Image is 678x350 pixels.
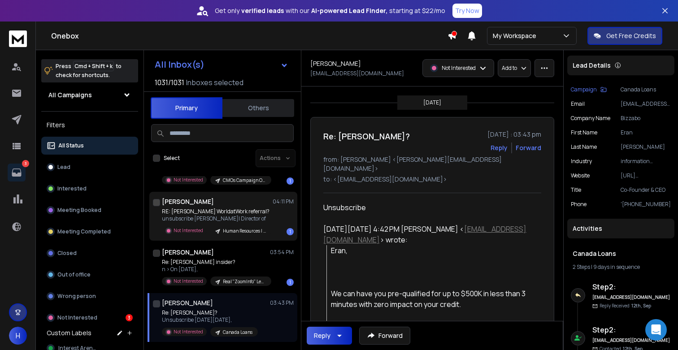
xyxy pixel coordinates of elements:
p: Re: [PERSON_NAME]? [162,309,258,316]
p: [DATE] [423,99,441,106]
p: unsubscribe [PERSON_NAME]| Director of [162,215,269,222]
p: RE: [PERSON_NAME] WorldatWork referral? [162,208,269,215]
button: Campaign [571,86,607,93]
h1: Re: [PERSON_NAME]? [323,130,410,143]
button: Reply [307,327,352,345]
p: First Name [571,129,597,136]
p: industry [571,158,592,165]
button: Forward [359,327,410,345]
button: Interested [41,180,138,198]
h6: Step 2 : [592,281,671,292]
label: Select [164,155,180,162]
span: 12th, Sep [631,302,651,309]
p: Lead [57,164,70,171]
h1: [PERSON_NAME] [162,298,213,307]
p: Re: [PERSON_NAME] insider? [162,259,269,266]
p: Not Interested [174,177,203,183]
p: Try Now [455,6,479,15]
p: [EMAIL_ADDRESS][DOMAIN_NAME] [310,70,404,77]
p: 3 [22,160,29,167]
p: My Workspace [493,31,540,40]
p: All Status [58,142,84,149]
button: Wrong person [41,287,138,305]
p: Last Name [571,143,597,151]
div: 1 [287,177,294,185]
button: Meeting Completed [41,223,138,241]
p: Interested [57,185,87,192]
p: [PERSON_NAME] [621,143,671,151]
p: Reply Received [600,302,651,309]
p: title [571,186,581,194]
button: All Inbox(s) [148,56,296,73]
p: Company Name [571,115,610,122]
div: 1 [287,228,294,235]
h6: Step 2 : [592,324,671,335]
p: website [571,172,590,179]
p: CMOs Campaign Optivate [223,177,266,184]
div: 3 [126,314,133,321]
h3: Inboxes selected [186,77,243,88]
p: Get Free Credits [606,31,656,40]
p: n > On [DATE], [162,266,269,273]
p: 03:43 PM [270,299,294,307]
h3: Filters [41,119,138,131]
p: Canada Loans [223,329,252,336]
p: Not Interested [57,314,97,321]
strong: verified leads [241,6,284,15]
button: Get Free Credits [587,27,662,45]
button: Meeting Booked [41,201,138,219]
div: 1 [287,279,294,286]
button: Lead [41,158,138,176]
p: Lead Details [573,61,611,70]
p: Real "ZoomInfo" Lead List [223,278,266,285]
p: Bizzabo [621,115,671,122]
p: to: <[EMAIL_ADDRESS][DOMAIN_NAME]> [323,175,541,184]
h1: [PERSON_NAME] [310,59,361,68]
p: [DATE] : 03:43 pm [487,130,541,139]
h6: [EMAIL_ADDRESS][DOMAIN_NAME] [592,294,671,301]
h1: All Campaigns [48,91,92,99]
p: information technology & services [621,158,671,165]
button: Others [222,98,294,118]
p: Wrong person [57,293,96,300]
p: Unsubscribe [DATE][DATE], [162,316,258,324]
button: Try Now [452,4,482,18]
span: 1031 / 1031 [155,77,184,88]
p: [URL][DOMAIN_NAME] [621,172,671,179]
h1: Canada Loans [573,249,669,258]
p: Meeting Booked [57,207,101,214]
button: H [9,327,27,345]
p: Get only with our starting at $22/mo [215,6,445,15]
p: Meeting Completed [57,228,111,235]
p: from: [PERSON_NAME] <[PERSON_NAME][EMAIL_ADDRESS][DOMAIN_NAME]> [323,155,541,173]
div: Unsubscribe [323,202,534,213]
strong: AI-powered Lead Finder, [311,6,387,15]
div: [DATE][DATE] 4:42 PM [PERSON_NAME] < > wrote: [323,224,534,245]
button: All Status [41,137,138,155]
p: Co-Founder & CEO [621,186,671,194]
span: 9 days in sequence [593,263,640,271]
span: Cmd + Shift + k [73,61,114,71]
p: Press to check for shortcuts. [56,62,122,80]
p: Canada Loans [621,86,671,93]
div: Activities [567,219,674,238]
h1: All Inbox(s) [155,60,204,69]
h6: [EMAIL_ADDRESS][DOMAIN_NAME] [592,337,671,344]
button: Out of office [41,266,138,284]
a: 3 [8,164,26,181]
div: Forward [516,143,541,152]
p: Campaign [571,86,597,93]
button: Primary [151,97,222,119]
p: Out of office [57,271,91,278]
img: logo [9,30,27,47]
span: 2 Steps [573,263,590,271]
p: Not Interested [174,328,203,335]
h1: [PERSON_NAME] [162,197,214,206]
button: Reply [491,143,508,152]
p: Add to [502,65,517,72]
p: Not Interested [442,65,476,72]
p: Human Resources | Optivate Solutions [223,228,266,234]
p: 03:54 PM [270,249,294,256]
